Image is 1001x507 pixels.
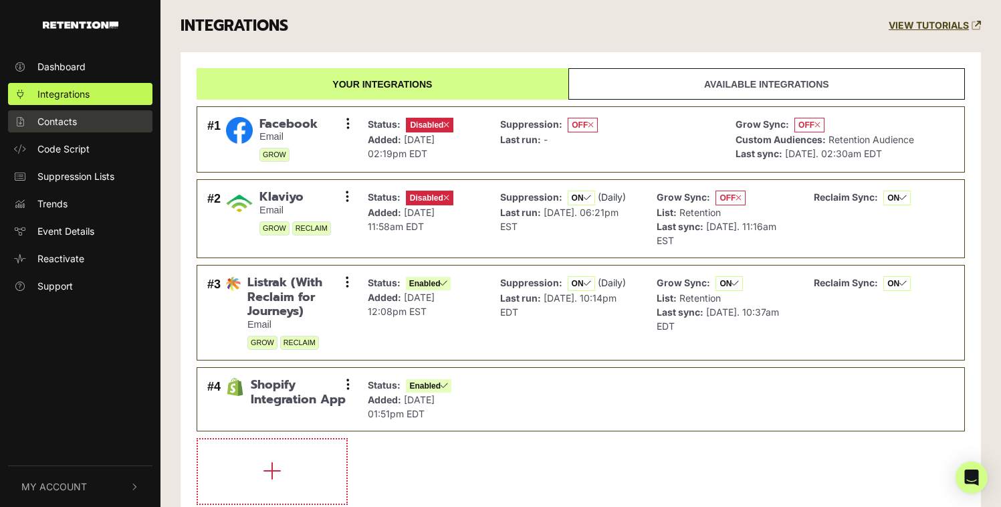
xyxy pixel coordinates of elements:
[259,131,318,142] small: Email
[8,83,152,105] a: Integrations
[657,221,703,232] strong: Last sync:
[37,197,68,211] span: Trends
[37,279,73,293] span: Support
[500,207,619,232] span: [DATE]. 06:21pm EST
[226,277,241,292] img: Listrak (With Reclaim for Journeys)
[657,292,677,304] strong: List:
[736,148,782,159] strong: Last sync:
[406,277,451,290] span: Enabled
[37,87,90,101] span: Integrations
[207,117,221,163] div: #1
[814,191,878,203] strong: Reclaim Sync:
[259,148,290,162] span: GROW
[247,336,277,350] span: GROW
[883,276,911,291] span: ON
[500,292,541,304] strong: Last run:
[736,118,789,130] strong: Grow Sync:
[207,190,221,247] div: #2
[259,221,290,235] span: GROW
[715,276,743,291] span: ON
[226,378,244,396] img: Shopify Integration App
[37,60,86,74] span: Dashboard
[794,118,824,132] span: OFF
[500,191,562,203] strong: Suppression:
[568,118,598,132] span: OFF
[8,193,152,215] a: Trends
[544,134,548,145] span: -
[8,165,152,187] a: Suppression Lists
[598,191,626,203] span: (Daily)
[368,207,401,218] strong: Added:
[8,220,152,242] a: Event Details
[956,462,988,494] div: Open Intercom Messenger
[657,277,710,288] strong: Grow Sync:
[568,191,595,205] span: ON
[568,276,595,291] span: ON
[207,378,221,421] div: #4
[657,306,703,318] strong: Last sync:
[197,68,568,100] a: Your integrations
[657,306,779,332] span: [DATE]. 10:37am EDT
[247,276,348,319] span: Listrak (With Reclaim for Journeys)
[368,134,435,159] span: [DATE] 02:19pm EDT
[259,205,331,216] small: Email
[406,118,453,132] span: Disabled
[657,191,710,203] strong: Grow Sync:
[37,142,90,156] span: Code Script
[8,466,152,507] button: My Account
[292,221,331,235] span: RECLAIM
[181,17,288,35] h3: INTEGRATIONS
[368,134,401,145] strong: Added:
[406,191,453,205] span: Disabled
[259,190,331,205] span: Klaviyo
[280,336,319,350] span: RECLAIM
[226,117,253,144] img: Facebook
[406,379,451,393] span: Enabled
[814,277,878,288] strong: Reclaim Sync:
[500,118,562,130] strong: Suppression:
[37,169,114,183] span: Suppression Lists
[736,134,826,145] strong: Custom Audiences:
[368,118,401,130] strong: Status:
[368,277,401,288] strong: Status:
[657,221,776,246] span: [DATE]. 11:16am EST
[247,319,348,330] small: Email
[500,134,541,145] strong: Last run:
[8,138,152,160] a: Code Script
[251,378,348,407] span: Shopify Integration App
[889,20,981,31] a: VIEW TUTORIALS
[43,21,118,29] img: Retention.com
[883,191,911,205] span: ON
[500,292,617,318] span: [DATE]. 10:14pm EDT
[8,275,152,297] a: Support
[598,277,626,288] span: (Daily)
[226,190,253,217] img: Klaviyo
[37,224,94,238] span: Event Details
[500,207,541,218] strong: Last run:
[37,251,84,266] span: Reactivate
[8,110,152,132] a: Contacts
[568,68,965,100] a: Available integrations
[679,207,721,218] span: Retention
[37,114,77,128] span: Contacts
[207,276,221,350] div: #3
[259,117,318,132] span: Facebook
[368,394,401,405] strong: Added:
[368,379,401,391] strong: Status:
[715,191,746,205] span: OFF
[8,56,152,78] a: Dashboard
[828,134,914,145] span: Retention Audience
[368,292,401,303] strong: Added:
[8,247,152,270] a: Reactivate
[368,191,401,203] strong: Status:
[657,207,677,218] strong: List:
[785,148,882,159] span: [DATE]. 02:30am EDT
[21,480,87,494] span: My Account
[500,277,562,288] strong: Suppression:
[679,292,721,304] span: Retention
